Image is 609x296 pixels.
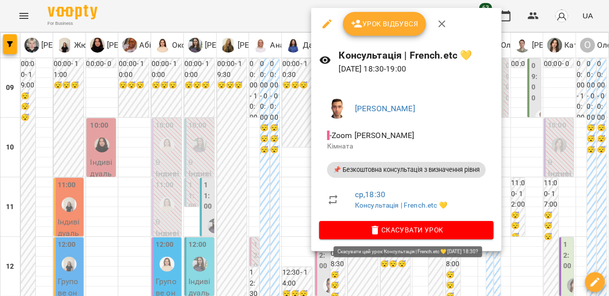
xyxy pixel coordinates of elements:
a: [PERSON_NAME] [355,104,415,113]
h6: Консультація | French.etc 💛 [339,48,494,63]
span: Скасувати Урок [327,224,486,236]
a: Консультація | French.etc 💛 [355,201,447,209]
button: Скасувати Урок [319,221,494,239]
p: Кімната [327,142,486,151]
span: Урок відбувся [351,18,419,30]
button: Урок відбувся [343,12,427,36]
span: 📌 Безкоштовна консультація з визначення рівня [327,165,486,174]
img: 9b05a8dea675503133ecd8c94249fdf9.jpg [327,99,347,119]
p: [DATE] 18:30 - 19:00 [339,63,494,75]
a: ср , 18:30 [355,190,385,199]
span: - Zoom [PERSON_NAME] [327,131,417,140]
